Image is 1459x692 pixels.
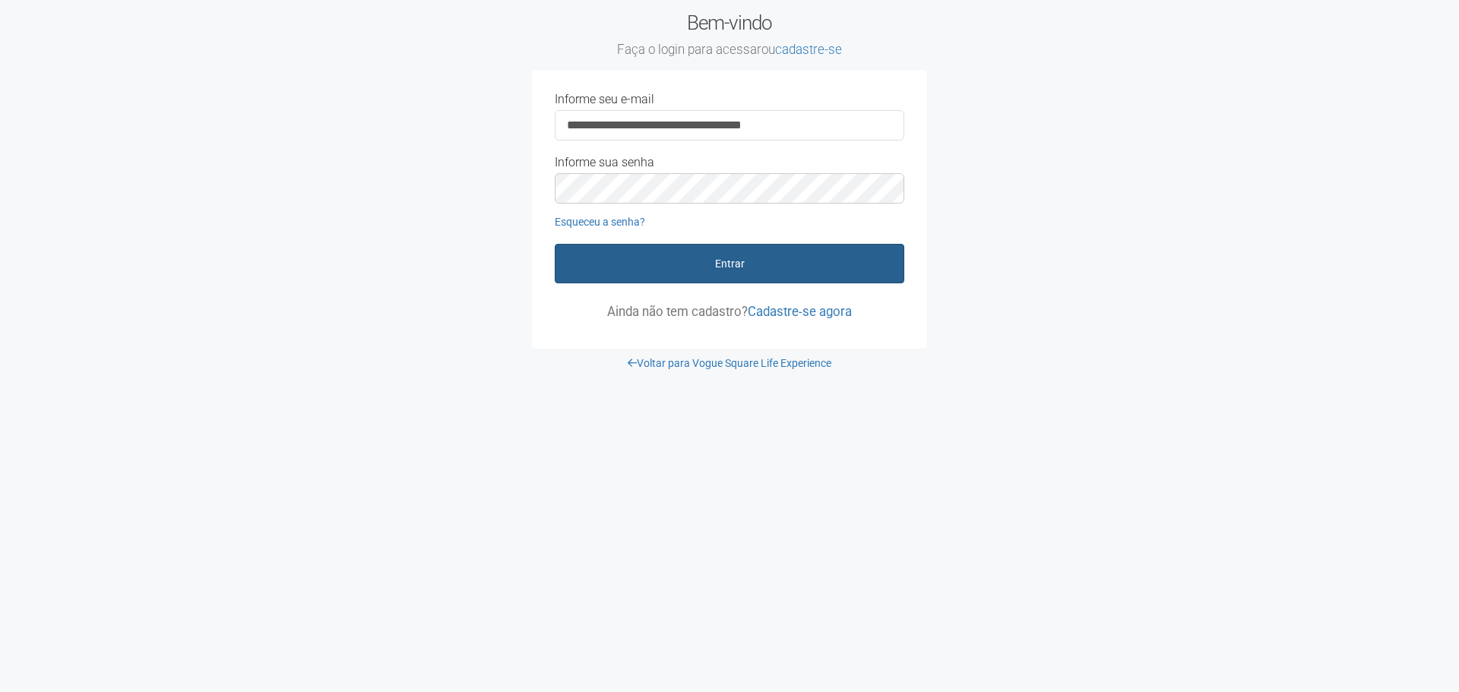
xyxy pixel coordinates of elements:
[555,93,654,106] label: Informe seu e-mail
[628,357,831,369] a: Voltar para Vogue Square Life Experience
[761,42,842,57] span: ou
[532,11,927,58] h2: Bem-vindo
[775,42,842,57] a: cadastre-se
[532,42,927,58] small: Faça o login para acessar
[555,156,654,169] label: Informe sua senha
[555,305,904,318] p: Ainda não tem cadastro?
[555,216,645,228] a: Esqueceu a senha?
[555,244,904,283] button: Entrar
[748,304,852,319] a: Cadastre-se agora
